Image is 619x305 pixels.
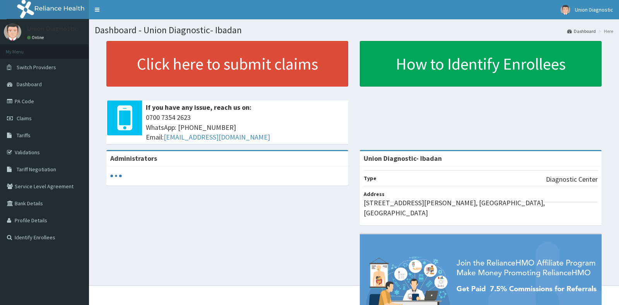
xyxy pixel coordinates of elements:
b: Address [364,191,385,198]
a: Dashboard [567,28,596,34]
p: Union Diagnostic [27,25,78,32]
p: [STREET_ADDRESS][PERSON_NAME], [GEOGRAPHIC_DATA], [GEOGRAPHIC_DATA] [364,198,598,218]
b: Administrators [110,154,157,163]
li: Here [597,28,613,34]
a: Click here to submit claims [106,41,348,87]
span: Claims [17,115,32,122]
p: Diagnostic Center [546,174,598,184]
span: 0700 7354 2623 WhatsApp: [PHONE_NUMBER] Email: [146,112,344,142]
a: [EMAIL_ADDRESS][DOMAIN_NAME] [164,133,270,141]
img: User Image [4,23,21,41]
strong: Union Diagnostic- Ibadan [364,154,442,163]
span: Dashboard [17,81,42,88]
span: Tariffs [17,132,31,139]
span: Union Diagnostic [575,6,613,13]
svg: audio-loading [110,170,122,182]
span: Tariff Negotiation [17,166,56,173]
b: Type [364,175,376,182]
a: How to Identify Enrollees [360,41,602,87]
b: If you have any issue, reach us on: [146,103,251,112]
a: Online [27,35,46,40]
span: Switch Providers [17,64,56,71]
img: User Image [561,5,570,15]
h1: Dashboard - Union Diagnostic- Ibadan [95,25,613,35]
